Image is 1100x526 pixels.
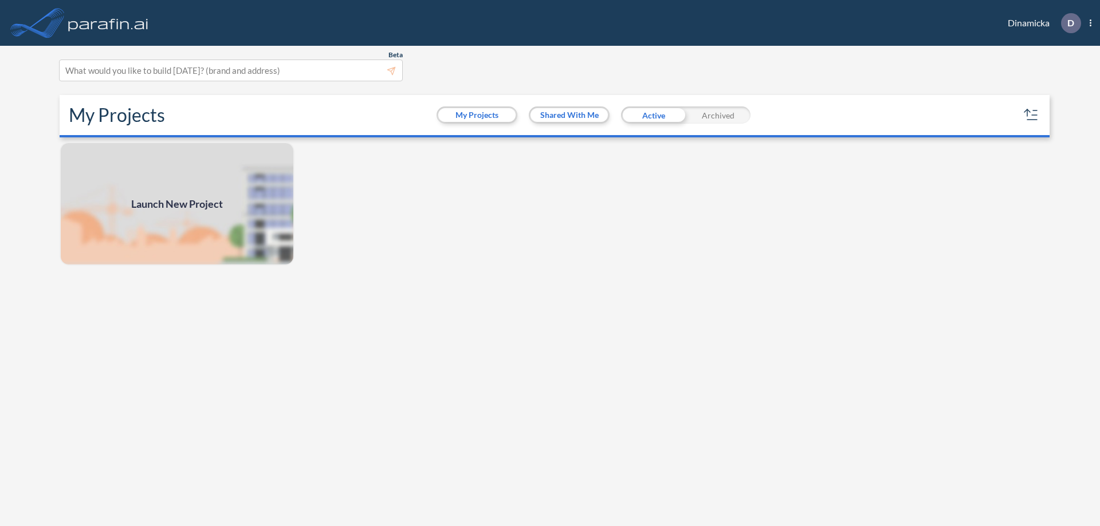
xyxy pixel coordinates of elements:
[60,142,294,266] img: add
[1022,106,1040,124] button: sort
[991,13,1091,33] div: Dinamicka
[531,108,608,122] button: Shared With Me
[686,106,751,124] div: Archived
[1067,18,1074,28] p: D
[438,108,516,122] button: My Projects
[66,11,151,34] img: logo
[69,104,165,126] h2: My Projects
[60,142,294,266] a: Launch New Project
[388,50,403,60] span: Beta
[131,196,223,212] span: Launch New Project
[621,106,686,124] div: Active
